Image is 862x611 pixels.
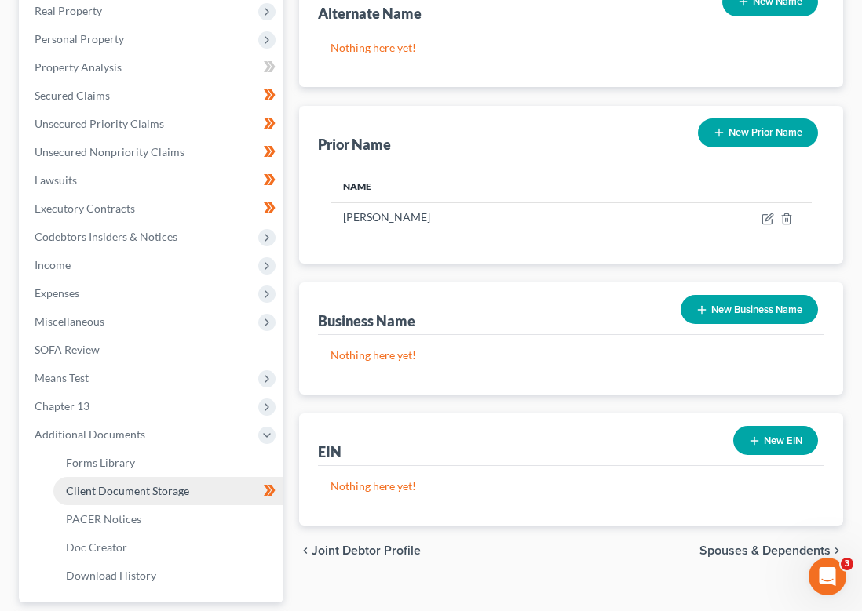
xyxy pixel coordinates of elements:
span: Doc Creator [66,540,127,554]
i: chevron_left [299,544,312,557]
span: Unsecured Priority Claims [35,117,164,130]
span: Property Analysis [35,60,122,74]
a: Forms Library [53,449,283,477]
span: Unsecured Nonpriority Claims [35,145,184,158]
span: Download History [66,569,156,582]
td: [PERSON_NAME] [331,202,639,232]
button: Spouses & Dependents chevron_right [699,544,843,557]
iframe: Intercom live chat [809,558,846,595]
a: Lawsuits [22,166,283,195]
span: Means Test [35,371,89,384]
span: Forms Library [66,456,135,469]
span: Joint Debtor Profile [312,544,421,557]
span: Miscellaneous [35,315,104,328]
span: PACER Notices [66,512,141,526]
p: Nothing here yet! [331,478,812,494]
a: Doc Creator [53,533,283,562]
a: Client Document Storage [53,477,283,505]
button: chevron_left Joint Debtor Profile [299,544,421,557]
p: Nothing here yet! [331,347,812,363]
span: Real Property [35,4,102,17]
span: Personal Property [35,32,124,45]
div: EIN [318,442,342,461]
span: Executory Contracts [35,202,135,215]
span: Codebtors Insiders & Notices [35,230,177,243]
div: Alternate Name [318,4,422,23]
i: chevron_right [831,544,843,557]
span: Additional Documents [35,427,145,441]
button: New EIN [733,426,818,455]
a: Secured Claims [22,82,283,110]
a: Executory Contracts [22,195,283,223]
p: Nothing here yet! [331,40,812,56]
button: New Prior Name [698,118,818,147]
span: Expenses [35,286,79,300]
a: Property Analysis [22,53,283,82]
span: Secured Claims [35,89,110,102]
span: 3 [841,558,853,570]
a: Unsecured Priority Claims [22,110,283,138]
th: Name [331,171,639,202]
span: Client Document Storage [66,484,189,497]
a: SOFA Review [22,336,283,364]
a: Download History [53,562,283,590]
div: Business Name [318,311,415,330]
a: PACER Notices [53,505,283,533]
span: Chapter 13 [35,399,89,413]
a: Unsecured Nonpriority Claims [22,138,283,166]
button: New Business Name [681,295,818,324]
span: Income [35,258,71,271]
div: Prior Name [318,135,391,154]
span: Spouses & Dependents [699,544,831,557]
span: Lawsuits [35,173,77,187]
span: SOFA Review [35,343,100,356]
